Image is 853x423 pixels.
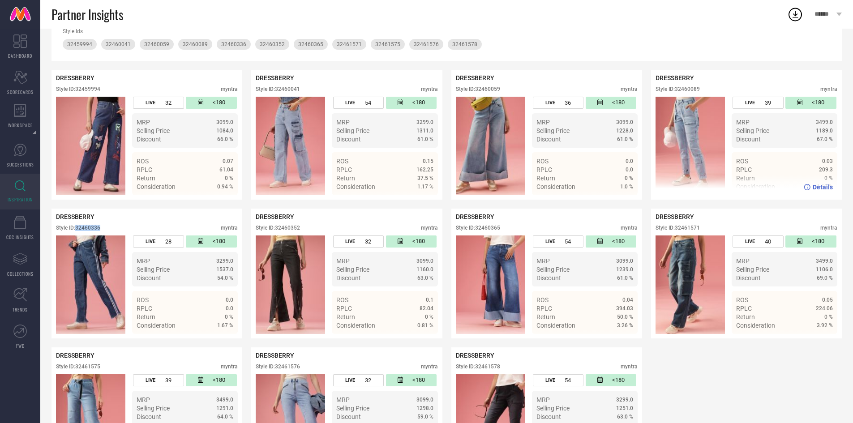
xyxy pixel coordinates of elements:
span: MRP [137,119,150,126]
div: Open download list [787,6,803,22]
div: Number of days the style has been live on the platform [533,235,583,248]
span: Discount [736,136,761,143]
span: 0.81 % [417,322,433,329]
span: ROS [736,158,748,165]
span: Details [213,338,233,345]
img: Style preview image [256,235,325,334]
span: 0.0 [226,297,233,303]
span: Selling Price [536,266,570,273]
span: SCORECARDS [7,89,34,95]
a: Details [404,199,433,206]
span: Discount [137,413,161,420]
span: 32460352 [260,41,285,47]
div: myntra [421,363,438,370]
span: <180 [612,376,625,384]
span: 224.06 [816,305,833,312]
a: Details [804,184,833,191]
span: 61.0 % [617,275,633,281]
span: 82.04 [420,305,433,312]
div: Number of days the style has been live on the platform [533,374,583,386]
span: LIVE [745,100,755,106]
a: Details [204,338,233,345]
span: <180 [412,99,425,107]
div: Number of days since the style was first listed on the platform [186,235,236,248]
span: <180 [412,238,425,245]
span: 32461576 [414,41,439,47]
div: Style ID: 32461578 [456,363,500,370]
span: 0 % [225,314,233,320]
span: 39 [765,99,771,106]
span: Discount [137,136,161,143]
div: Number of days the style has been live on the platform [733,97,783,109]
span: 1239.0 [616,266,633,273]
a: Details [804,338,833,345]
span: ROS [137,296,149,303]
span: ROS [536,296,549,303]
div: Number of days since the style was first listed on the platform [785,97,836,109]
img: Style preview image [56,235,125,334]
span: 32460059 [144,41,169,47]
span: DRESSBERRY [56,74,94,81]
span: Return [137,175,155,182]
span: MRP [536,119,550,126]
div: Number of days the style has been live on the platform [333,374,384,386]
span: 3299.0 [416,119,433,125]
span: 54 [565,377,571,384]
span: 32 [365,377,371,384]
span: 54 [565,238,571,245]
span: FWD [16,342,25,349]
span: MRP [336,119,350,126]
span: SUGGESTIONS [7,161,34,168]
span: 54.0 % [217,275,233,281]
span: 1106.0 [816,266,833,273]
span: Consideration [137,322,176,329]
span: 0.04 [622,297,633,303]
span: 3299.0 [216,258,233,264]
span: Selling Price [137,405,170,412]
span: DRESSBERRY [256,352,294,359]
span: LIVE [745,239,755,244]
div: Style ID: 32460041 [256,86,300,92]
span: LIVE [345,239,355,244]
span: 32460089 [183,41,208,47]
span: RPLC [536,305,552,312]
span: 1251.0 [616,405,633,411]
span: RPLC [336,166,352,173]
span: 63.0 % [417,275,433,281]
span: LIVE [146,239,155,244]
span: 40 [765,238,771,245]
span: 39 [165,377,171,384]
span: 32461578 [452,41,477,47]
span: INSPIRATION [8,196,33,203]
span: MRP [536,396,550,403]
span: MRP [336,257,350,265]
span: 32 [365,238,371,245]
a: Details [604,338,633,345]
span: ROS [736,296,748,303]
span: DRESSBERRY [256,74,294,81]
div: Number of days the style has been live on the platform [333,235,384,248]
span: 3099.0 [416,397,433,403]
span: Discount [336,136,361,143]
span: 32460041 [106,41,131,47]
div: Number of days since the style was first listed on the platform [186,97,236,109]
span: Selling Price [736,127,769,134]
span: 0 % [425,314,433,320]
span: 32459994 [67,41,92,47]
div: myntra [421,86,438,92]
span: Consideration [736,322,775,329]
span: Consideration [536,183,575,190]
div: Number of days since the style was first listed on the platform [386,374,437,386]
span: LIVE [146,100,155,106]
span: 61.04 [219,167,233,173]
div: Number of days the style has been live on the platform [333,97,384,109]
div: Style ID: 32460336 [56,225,100,231]
span: 0.0 [626,158,633,164]
div: Style ID: 32460352 [256,225,300,231]
a: Details [404,338,433,345]
span: 0.05 [822,297,833,303]
span: TRENDS [13,306,28,313]
span: RPLC [336,305,352,312]
span: 1537.0 [216,266,233,273]
div: Number of days since the style was first listed on the platform [586,97,636,109]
